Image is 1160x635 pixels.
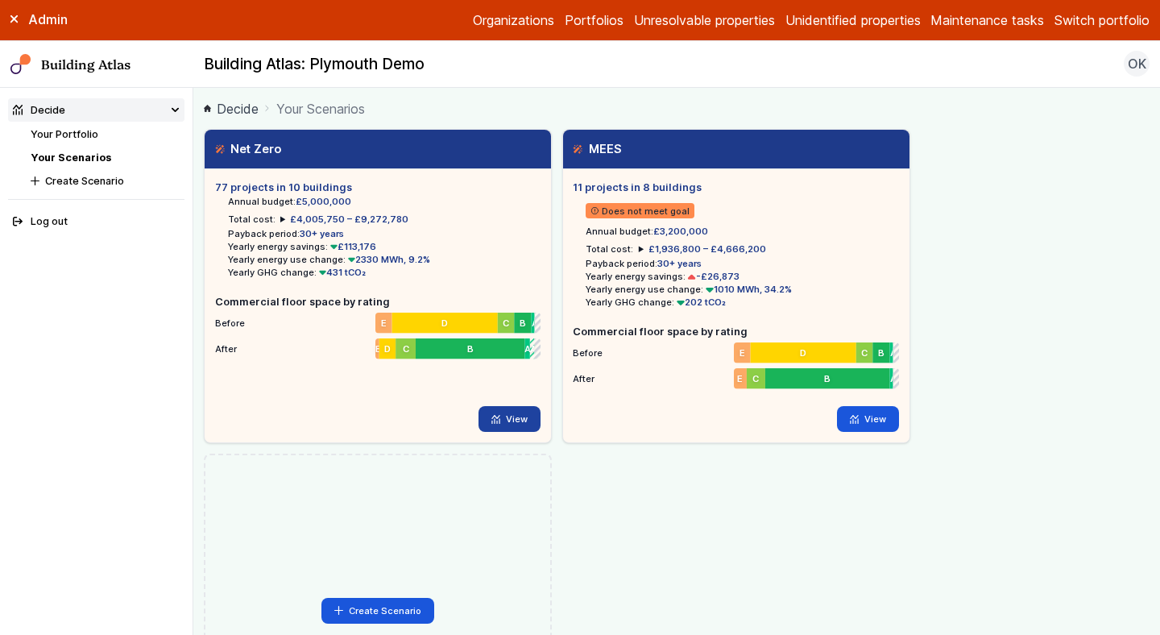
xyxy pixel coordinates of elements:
span: C [752,372,759,385]
div: Decide [13,102,65,118]
span: E [375,342,379,355]
span: Does not meet goal [586,203,694,218]
span: 30+ years [300,228,344,239]
h6: Total cost: [586,243,633,255]
li: Yearly energy use change: [586,283,898,296]
button: Switch portfolio [1054,10,1150,30]
a: Your Scenarios [31,151,111,164]
span: £4,005,750 – £9,272,780 [290,214,408,225]
span: E [381,317,387,330]
h5: Commercial floor space by rating [215,294,541,309]
li: After [573,365,898,386]
span: -£26,873 [686,271,739,282]
span: B [520,317,526,330]
a: Organizations [473,10,554,30]
span: £1,936,800 – £4,666,200 [648,243,766,255]
li: Before [573,339,898,360]
span: 2330 MWh, 9.2% [346,254,431,265]
span: C [861,347,868,359]
span: A [889,347,893,359]
li: Yearly energy savings: [228,240,541,253]
li: Annual budget: [586,225,898,238]
span: B [878,347,884,359]
span: D [441,317,448,330]
span: A [889,372,893,385]
span: 30+ years [657,258,702,269]
button: Log out [8,210,185,234]
span: B [467,342,474,355]
a: View [478,406,541,432]
h5: Commercial floor space by rating [573,324,898,339]
span: OK [1128,54,1146,73]
span: 431 tCO₂ [317,267,367,278]
span: C [403,342,409,355]
span: A [524,342,529,355]
button: Create Scenario [321,598,434,624]
span: D [800,347,806,359]
h5: 77 projects in 10 buildings [215,180,541,195]
a: Portfolios [565,10,623,30]
li: Yearly GHG change: [228,266,541,279]
span: E [737,372,743,385]
a: View [837,406,899,432]
li: Annual budget: [228,195,541,208]
span: D [384,342,391,355]
h5: 11 projects in 8 buildings [573,180,898,195]
li: Yearly energy savings: [586,270,898,283]
span: A+ [530,342,535,355]
button: Create Scenario [26,169,184,193]
button: OK [1124,51,1150,77]
h3: Net Zero [215,140,281,158]
span: £3,200,000 [653,226,708,237]
span: £113,176 [328,241,377,252]
li: Payback period: [228,227,541,240]
span: B [824,372,831,385]
li: Payback period: [586,257,898,270]
a: Unresolvable properties [634,10,775,30]
span: C [503,317,509,330]
summary: £1,936,800 – £4,666,200 [639,243,766,255]
h3: MEES [573,140,621,158]
span: E [739,347,745,359]
h6: Total cost: [228,213,275,226]
span: Your Scenarios [276,99,365,118]
li: Before [215,309,541,330]
a: Unidentified properties [785,10,921,30]
a: Decide [204,99,259,118]
summary: £4,005,750 – £9,272,780 [280,213,408,226]
span: A [532,317,535,330]
span: 202 tCO₂ [674,297,726,308]
a: Maintenance tasks [930,10,1044,30]
li: Yearly GHG change: [586,296,898,309]
li: After [215,335,541,356]
summary: Decide [8,98,185,122]
a: Your Portfolio [31,128,98,140]
img: main-0bbd2752.svg [10,54,31,75]
span: £5,000,000 [296,196,351,207]
h2: Building Atlas: Plymouth Demo [204,54,425,75]
span: 1010 MWh, 34.2% [703,284,792,295]
li: Yearly energy use change: [228,253,541,266]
